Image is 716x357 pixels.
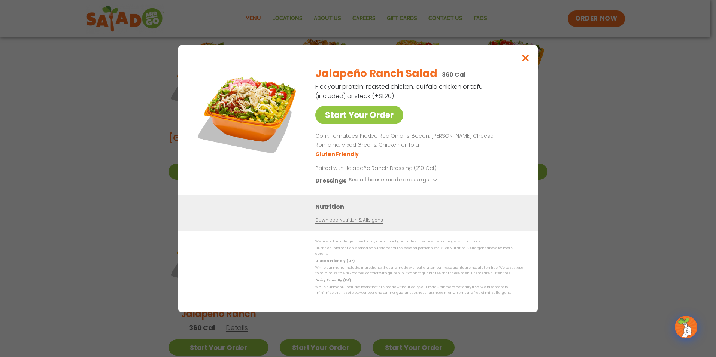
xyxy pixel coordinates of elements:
p: While our menu includes foods that are made without dairy, our restaurants are not dairy free. We... [315,284,523,296]
button: Close modal [513,45,538,70]
p: Nutrition information is based on our standard recipes and portion sizes. Click Nutrition & Aller... [315,245,523,257]
a: Start Your Order [315,106,403,124]
img: Featured product photo for Jalapeño Ranch Salad [195,60,300,165]
li: Gluten Friendly [315,150,360,158]
p: While our menu includes ingredients that are made without gluten, our restaurants are not gluten ... [315,265,523,277]
p: Paired with Jalapeño Ranch Dressing (210 Cal) [315,164,454,172]
img: wpChatIcon [676,317,697,338]
p: We are not an allergen free facility and cannot guarantee the absence of allergens in our foods. [315,239,523,244]
button: See all house made dressings [349,176,440,185]
h3: Dressings [315,176,346,185]
h2: Jalapeño Ranch Salad [315,66,437,82]
a: Download Nutrition & Allergens [315,216,383,223]
h3: Nutrition [315,202,527,211]
strong: Dairy Friendly (DF) [315,278,351,282]
p: Corn, Tomatoes, Pickled Red Onions, Bacon, [PERSON_NAME] Cheese, Romaine, Mixed Greens, Chicken o... [315,132,520,150]
p: 360 Cal [442,70,466,79]
p: Pick your protein: roasted chicken, buffalo chicken or tofu (included) or steak (+$1.20) [315,82,484,101]
strong: Gluten Friendly (GF) [315,258,354,263]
